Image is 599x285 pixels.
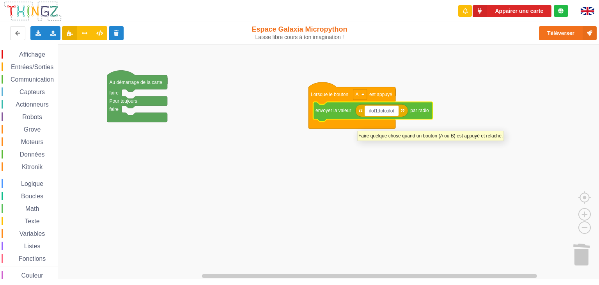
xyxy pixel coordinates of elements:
[539,26,597,40] button: Téléverser
[554,5,568,17] div: Tu es connecté au serveur de création de Thingz
[410,108,429,113] text: par radio
[14,101,50,108] span: Actionneurs
[20,193,44,199] span: Boucles
[20,272,44,279] span: Couleur
[21,114,43,120] span: Robots
[473,5,551,17] button: Appairer une carte
[9,76,55,83] span: Communication
[110,90,119,96] text: faire
[10,64,55,70] span: Entrées/Sorties
[356,92,359,97] text: A
[20,180,44,187] span: Logique
[18,89,46,95] span: Capteurs
[4,1,62,21] img: thingz_logo.png
[110,80,163,85] text: Au démarrage de la carte
[24,205,41,212] span: Math
[248,25,351,41] div: Espace Galaxia Micropython
[358,132,503,140] div: Faire quelque chose quand un bouton (A ou B) est appuyé et relaché.
[110,98,137,104] text: Pour toujours
[18,255,47,262] span: Fonctions
[315,108,351,113] text: envoyer la valeur
[369,92,392,97] text: est appuyé
[311,92,348,97] text: Lorsque le bouton
[18,51,46,58] span: Affichage
[18,230,46,237] span: Variables
[110,107,119,112] text: faire
[23,243,42,249] span: Listes
[19,151,46,158] span: Données
[20,139,45,145] span: Moteurs
[21,164,44,170] span: Kitronik
[23,126,42,133] span: Grove
[23,218,41,224] span: Texte
[581,7,594,15] img: gb.png
[248,34,351,41] div: Laisse libre cours à ton imagination !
